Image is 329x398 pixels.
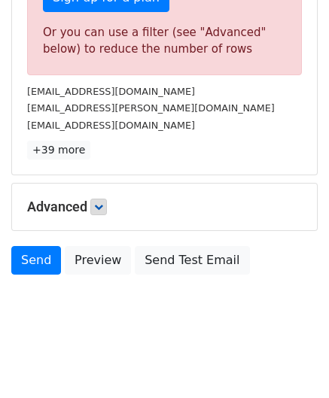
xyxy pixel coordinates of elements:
[11,246,61,275] a: Send
[27,120,195,131] small: [EMAIL_ADDRESS][DOMAIN_NAME]
[27,141,90,160] a: +39 more
[43,24,286,58] div: Or you can use a filter (see "Advanced" below) to reduce the number of rows
[65,246,131,275] a: Preview
[254,326,329,398] iframe: Chat Widget
[135,246,249,275] a: Send Test Email
[27,199,302,215] h5: Advanced
[27,102,275,114] small: [EMAIL_ADDRESS][PERSON_NAME][DOMAIN_NAME]
[27,86,195,97] small: [EMAIL_ADDRESS][DOMAIN_NAME]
